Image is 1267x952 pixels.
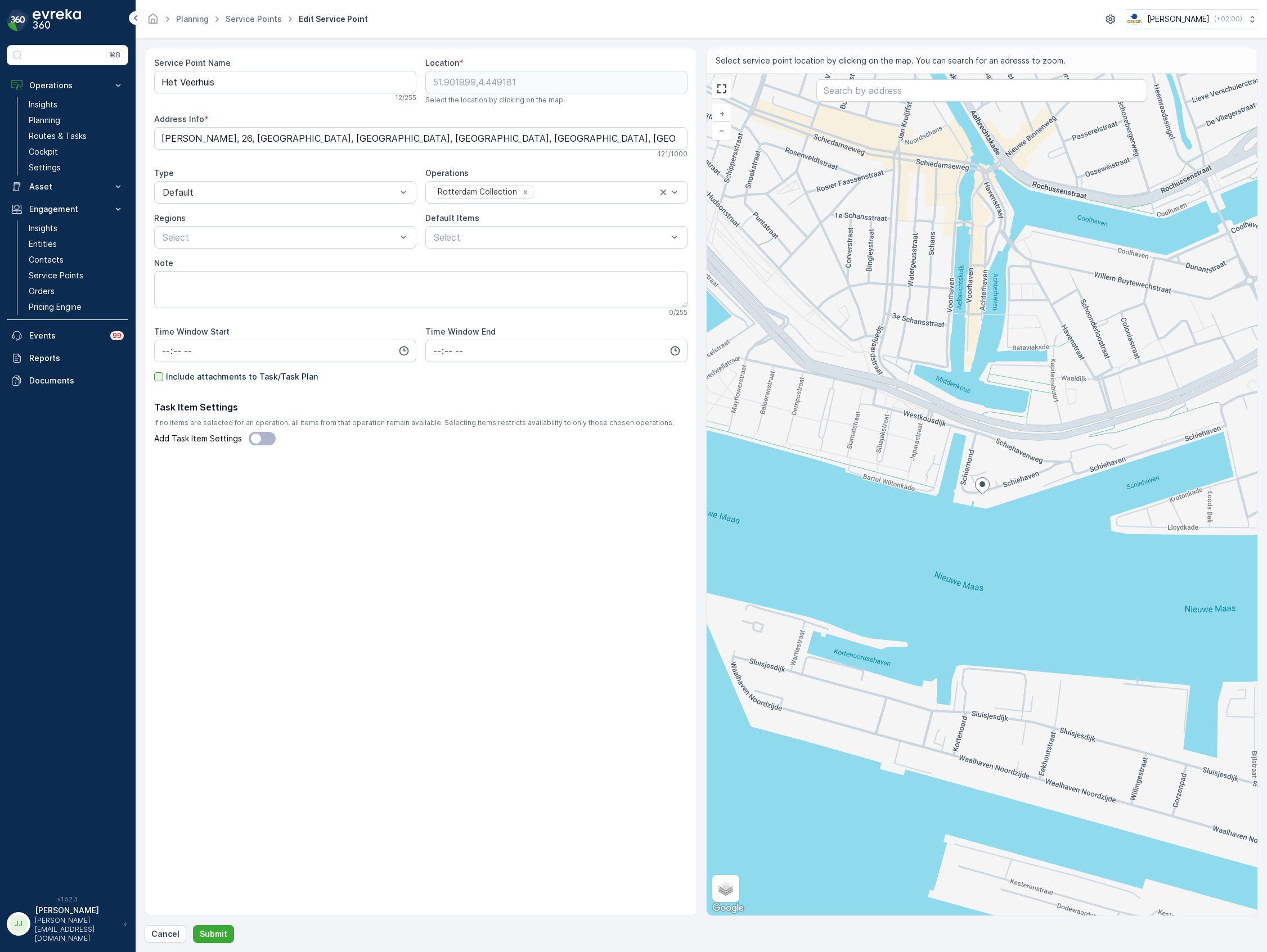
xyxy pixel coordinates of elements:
img: Google [709,901,747,915]
label: Default Items [425,213,479,223]
a: Orders [24,283,128,299]
p: Insights [29,99,57,110]
p: 121 / 1000 [658,150,688,159]
p: Select [163,231,397,244]
a: Zoom Out [713,122,730,139]
img: logo_dark-DEwI_e13.png [33,9,81,31]
span: Edit Service Point [296,13,370,25]
p: [PERSON_NAME] [35,905,118,916]
p: 12 / 255 [395,93,416,102]
p: Select [434,231,668,244]
a: View Fullscreen [713,80,730,97]
p: Include attachments to Task/Task Plan [166,371,318,382]
input: Search by address [816,79,1147,102]
p: Entities [29,238,57,250]
a: Settings [24,160,128,175]
p: [PERSON_NAME][EMAIL_ADDRESS][DOMAIN_NAME] [35,916,118,943]
span: − [719,125,725,135]
label: Add Task Item Settings [154,432,276,445]
label: Location [425,58,459,67]
label: Regions [154,213,186,223]
p: Submit [200,928,227,940]
label: Note [154,258,173,268]
p: Documents [29,375,124,386]
button: JJ[PERSON_NAME][PERSON_NAME][EMAIL_ADDRESS][DOMAIN_NAME] [7,905,128,943]
span: If no items are selected for an operation, all items from that operation remain available. Select... [154,418,688,427]
button: Submit [193,925,234,943]
p: Service Points [29,270,83,281]
label: Address Info [154,114,204,124]
a: Insights [24,97,128,112]
p: Planning [29,115,60,126]
p: Insights [29,223,57,234]
a: Events99 [7,324,128,347]
label: Time Window Start [154,327,230,336]
label: Operations [425,168,469,178]
label: Type [154,168,174,178]
a: Service Points [24,268,128,283]
p: Pricing Engine [29,301,82,313]
p: Settings [29,162,61,173]
p: 99 [113,331,122,340]
a: Documents [7,369,128,392]
a: Planning [176,14,209,24]
a: Homepage [147,17,159,26]
a: Service Points [226,14,282,24]
a: Insights [24,220,128,236]
label: Time Window End [425,327,496,336]
div: Rotterdam Collection [434,186,519,198]
p: Task Item Settings [154,400,688,414]
p: Orders [29,286,55,297]
p: [PERSON_NAME] [1147,13,1210,25]
a: Entities [24,236,128,252]
button: Asset [7,175,128,198]
a: Open this area in Google Maps (opens a new window) [709,901,747,915]
img: basis-logo_rgb2x.png [1126,13,1143,25]
a: Zoom In [713,105,730,122]
p: Reports [29,353,124,364]
p: ⌘B [109,51,120,60]
p: Cancel [151,928,179,940]
a: Planning [24,112,128,128]
p: Contacts [29,254,64,265]
div: JJ [10,915,28,933]
span: v 1.52.3 [7,896,128,903]
img: logo [7,9,29,31]
p: 0 / 255 [669,308,688,317]
span: + [720,109,725,118]
a: Reports [7,347,128,369]
a: Routes & Tasks [24,128,128,144]
span: Select the location by clicking on the map. [425,96,565,105]
p: Asset [29,181,106,192]
p: Routes & Tasks [29,130,87,142]
label: Service Point Name [154,58,231,67]
button: Operations [7,74,128,97]
p: Cockpit [29,146,58,157]
a: Cockpit [24,144,128,160]
button: Cancel [145,925,186,943]
p: Operations [29,80,106,91]
p: ( +02:00 ) [1214,15,1242,24]
button: [PERSON_NAME](+02:00) [1126,9,1258,29]
a: Contacts [24,252,128,268]
p: Engagement [29,204,106,215]
a: Layers [713,876,738,901]
p: Events [29,330,104,341]
span: Select service point location by clicking on the map. You can search for an adresss to zoom. [716,55,1066,66]
a: Pricing Engine [24,299,128,315]
button: Engagement [7,198,128,220]
div: Remove Rotterdam Collection [519,187,532,197]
